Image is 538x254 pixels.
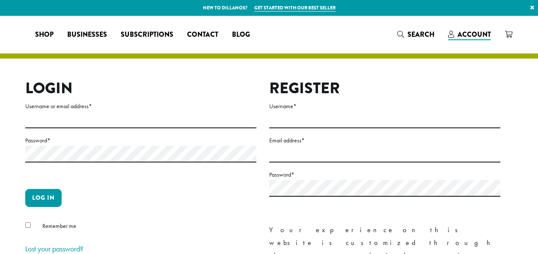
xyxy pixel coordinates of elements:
[458,30,491,39] span: Account
[232,30,250,40] span: Blog
[121,30,173,40] span: Subscriptions
[67,30,107,40] span: Businesses
[25,244,83,254] a: Lost your password?
[187,30,218,40] span: Contact
[25,79,256,97] h2: Login
[25,101,256,112] label: Username or email address
[35,30,54,40] span: Shop
[269,135,500,146] label: Email address
[390,27,441,41] a: Search
[25,135,256,146] label: Password
[269,79,500,97] h2: Register
[254,4,336,12] a: Get started with our best seller
[42,222,76,230] span: Remember me
[28,28,60,41] a: Shop
[269,169,500,180] label: Password
[25,189,62,207] button: Log in
[407,30,434,39] span: Search
[269,101,500,112] label: Username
